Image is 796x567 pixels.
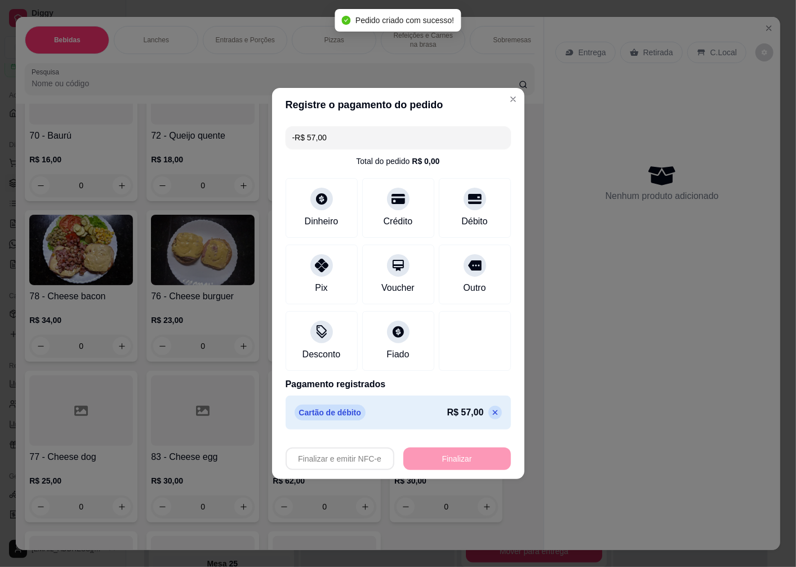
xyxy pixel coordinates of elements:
div: R$ 0,00 [412,156,439,167]
div: Outro [463,281,486,295]
div: Débito [461,215,487,228]
div: Voucher [381,281,415,295]
span: check-circle [342,16,351,25]
p: Pagamento registrados [286,378,511,391]
p: R$ 57,00 [447,406,484,419]
div: Fiado [386,348,409,361]
input: Ex.: hambúrguer de cordeiro [292,126,504,149]
button: Close [504,90,522,108]
div: Pix [315,281,327,295]
div: Desconto [303,348,341,361]
div: Crédito [384,215,413,228]
div: Dinheiro [305,215,339,228]
span: Pedido criado com sucesso! [355,16,454,25]
p: Cartão de débito [295,405,366,420]
div: Total do pedido [356,156,439,167]
header: Registre o pagamento do pedido [272,88,524,122]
